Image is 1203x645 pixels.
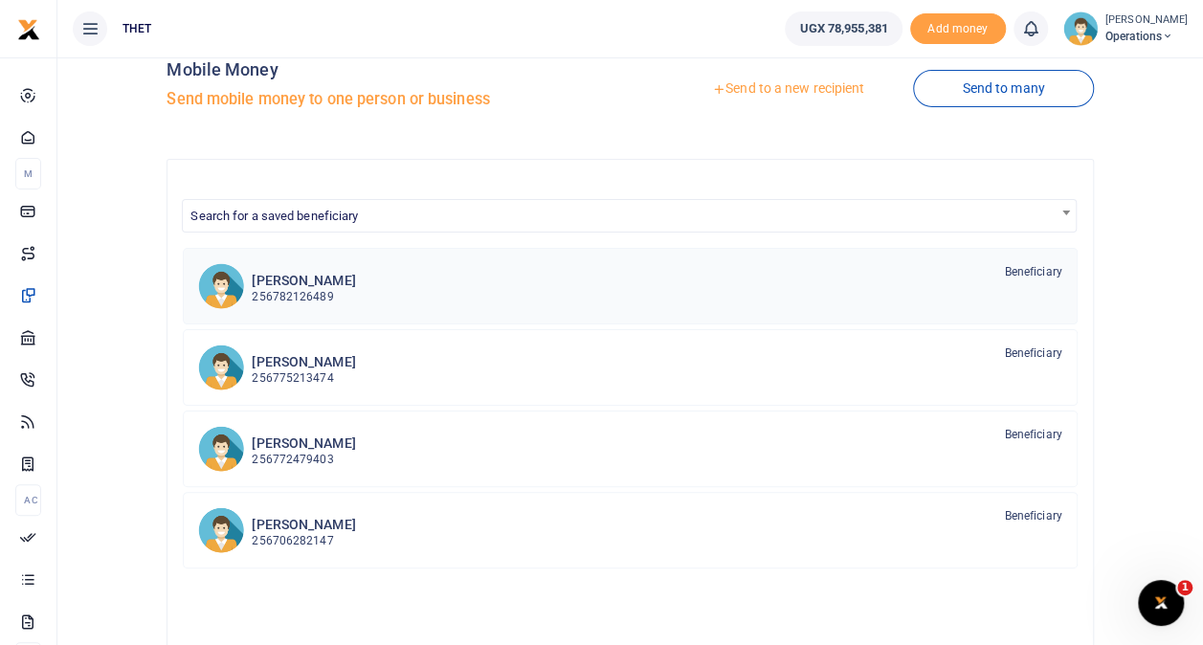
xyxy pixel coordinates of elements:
iframe: Intercom live chat [1138,580,1184,626]
li: Ac [15,484,41,516]
h6: [PERSON_NAME] [252,517,355,533]
span: THET [115,20,159,37]
a: Add money [910,20,1006,34]
a: SA [PERSON_NAME] 256775213474 Beneficiary [183,329,1077,406]
img: SA [198,507,244,553]
span: UGX 78,955,381 [799,19,887,38]
h6: [PERSON_NAME] [252,354,355,370]
p: 256706282147 [252,532,355,550]
img: profile-user [1063,11,1098,46]
h6: [PERSON_NAME] [252,273,355,289]
h6: [PERSON_NAME] [252,435,355,452]
li: M [15,158,41,189]
a: SGn [PERSON_NAME] 256772479403 Beneficiary [183,411,1077,487]
span: Search for a saved beneficiary [183,200,1075,230]
li: Toup your wallet [910,13,1006,45]
span: Search for a saved beneficiary [182,199,1076,233]
span: Add money [910,13,1006,45]
img: SA [198,345,244,390]
img: VKk [198,263,244,309]
span: Beneficiary [1004,507,1061,524]
a: SA [PERSON_NAME] 256706282147 Beneficiary [183,492,1077,568]
a: profile-user [PERSON_NAME] Operations [1063,11,1188,46]
span: Beneficiary [1004,345,1061,362]
span: Search for a saved beneficiary [190,209,358,223]
a: Send to many [913,70,1093,107]
p: 256782126489 [252,288,355,306]
span: Operations [1105,28,1188,45]
a: logo-small logo-large logo-large [17,21,40,35]
span: Beneficiary [1004,263,1061,280]
a: Send to a new recipient [663,72,913,106]
img: SGn [198,426,244,472]
p: 256772479403 [252,451,355,469]
span: Beneficiary [1004,426,1061,443]
h4: Mobile Money [167,59,622,80]
a: VKk [PERSON_NAME] 256782126489 Beneficiary [183,248,1077,324]
img: logo-small [17,18,40,41]
li: Wallet ballance [777,11,909,46]
p: 256775213474 [252,369,355,388]
h5: Send mobile money to one person or business [167,90,622,109]
small: [PERSON_NAME] [1105,12,1188,29]
a: UGX 78,955,381 [785,11,902,46]
span: 1 [1177,580,1192,595]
